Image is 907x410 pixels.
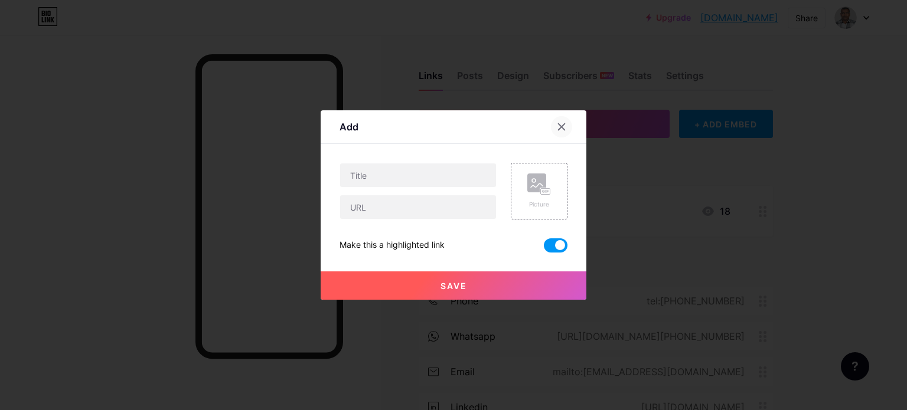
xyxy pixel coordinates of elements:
[441,281,467,291] span: Save
[340,238,445,252] div: Make this a highlighted link
[321,271,586,300] button: Save
[340,120,358,134] div: Add
[340,195,496,219] input: URL
[340,163,496,187] input: Title
[527,200,551,209] div: Picture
